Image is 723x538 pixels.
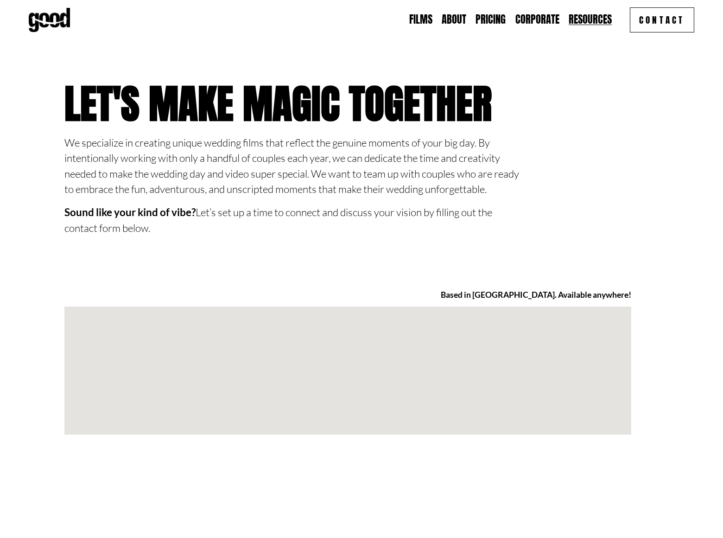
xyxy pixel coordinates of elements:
strong: Sound like your kind of vibe? [64,206,196,218]
a: folder dropdown [569,13,612,27]
a: Pricing [476,13,506,27]
span: Resources [569,13,612,26]
strong: Based in [GEOGRAPHIC_DATA]. Available anywhere! [441,290,631,300]
img: Good Feeling Films [29,8,70,32]
a: Contact [630,7,694,32]
strong: Let's Make Magic Together [64,73,492,134]
div: Good Feeling Films 1433 North Water Street Milwaukee, WI, 53202, United States [342,356,365,385]
a: Corporate [515,13,559,27]
a: About [442,13,466,27]
p: Let’s set up a time to connect and discuss your vision by filling out the contact form below. [64,205,522,236]
a: Films [409,13,432,27]
p: We specialize in creating unique wedding films that reflect the genuine moments of your big day. ... [64,135,522,197]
